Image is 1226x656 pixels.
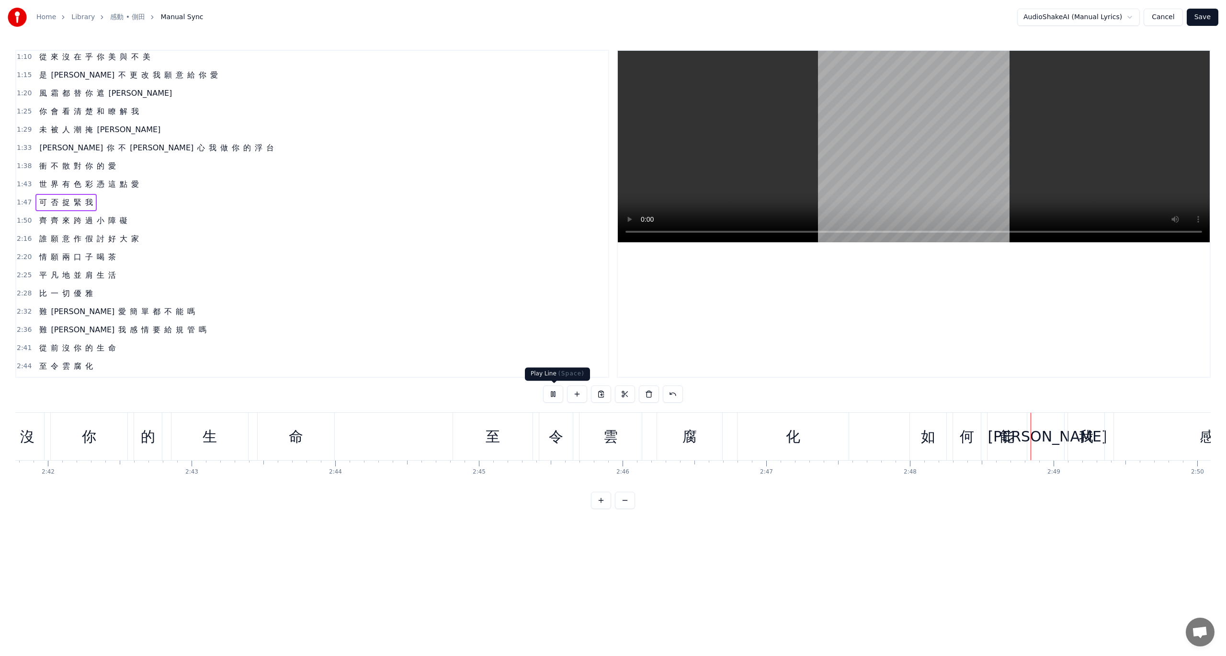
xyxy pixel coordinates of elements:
[38,142,104,153] span: [PERSON_NAME]
[117,142,127,153] span: 不
[73,288,82,299] span: 優
[117,306,127,317] span: 愛
[8,8,27,27] img: youka
[38,270,48,281] span: 平
[603,426,618,447] div: 雲
[73,124,82,135] span: 潮
[163,324,173,335] span: 給
[38,324,48,335] span: 難
[904,468,917,476] div: 2:48
[17,234,32,244] span: 2:16
[682,426,697,447] div: 腐
[289,426,303,447] div: 命
[152,69,161,80] span: 我
[38,160,48,171] span: 衝
[73,88,82,99] span: 替
[61,197,71,208] span: 捉
[760,468,773,476] div: 2:47
[152,324,161,335] span: 要
[129,324,138,335] span: 感
[96,160,105,171] span: 的
[50,361,59,372] span: 令
[265,142,275,153] span: 台
[96,51,105,62] span: 你
[107,160,117,171] span: 愛
[17,362,32,371] span: 2:44
[82,426,96,447] div: 你
[84,288,94,299] span: 雅
[107,251,117,262] span: 茶
[129,142,194,153] span: [PERSON_NAME]
[549,426,563,447] div: 令
[50,342,59,353] span: 前
[106,142,115,153] span: 你
[231,142,240,153] span: 你
[616,468,629,476] div: 2:46
[107,270,117,281] span: 活
[50,88,59,99] span: 霜
[486,426,500,447] div: 至
[17,161,32,171] span: 1:38
[38,251,48,262] span: 情
[17,198,32,207] span: 1:47
[219,142,229,153] span: 做
[1187,9,1218,26] button: Save
[73,160,82,171] span: 對
[96,233,105,244] span: 討
[38,306,48,317] span: 難
[208,142,217,153] span: 我
[50,215,59,226] span: 齊
[61,270,71,281] span: 地
[61,288,71,299] span: 切
[119,51,128,62] span: 與
[61,179,71,190] span: 有
[329,468,342,476] div: 2:44
[61,342,71,353] span: 沒
[186,306,196,317] span: 嗎
[84,160,94,171] span: 你
[17,89,32,98] span: 1:20
[988,426,1107,447] div: [PERSON_NAME]
[17,125,32,135] span: 1:29
[96,179,105,190] span: 憑
[61,106,71,117] span: 看
[50,270,59,281] span: 凡
[38,106,48,117] span: 你
[96,215,105,226] span: 小
[960,426,974,447] div: 何
[84,270,94,281] span: 肩
[175,69,184,80] span: 意
[61,51,71,62] span: 沒
[50,106,59,117] span: 會
[473,468,486,476] div: 2:45
[186,324,196,335] span: 管
[38,197,48,208] span: 可
[50,324,115,335] span: [PERSON_NAME]
[17,307,32,317] span: 2:32
[17,289,32,298] span: 2:28
[1191,468,1204,476] div: 2:50
[119,233,128,244] span: 大
[38,342,48,353] span: 從
[73,179,82,190] span: 色
[38,233,48,244] span: 誰
[38,124,48,135] span: 未
[107,179,117,190] span: 這
[17,143,32,153] span: 1:33
[50,179,59,190] span: 界
[921,426,935,447] div: 如
[50,251,59,262] span: 願
[61,233,71,244] span: 意
[107,51,117,62] span: 美
[50,197,59,208] span: 否
[119,215,128,226] span: 礙
[84,342,94,353] span: 的
[1144,9,1182,26] button: Cancel
[17,343,32,353] span: 2:41
[73,251,82,262] span: 口
[84,88,94,99] span: 你
[107,233,117,244] span: 好
[84,51,94,62] span: 乎
[1079,426,1093,447] div: 我
[61,160,71,171] span: 散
